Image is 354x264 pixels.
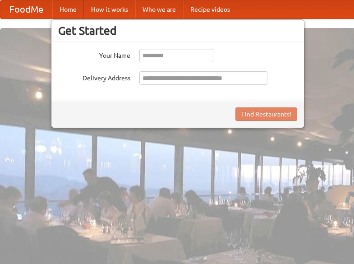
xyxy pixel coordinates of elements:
[183,0,237,19] a: Recipe videos
[52,0,84,19] a: Home
[235,107,297,121] button: Find Restaurants!
[84,0,135,19] a: How it works
[0,0,52,19] a: FoodMe
[58,24,297,37] h3: Get Started
[58,49,130,60] label: Your Name
[135,0,183,19] a: Who we are
[58,71,130,83] label: Delivery Address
